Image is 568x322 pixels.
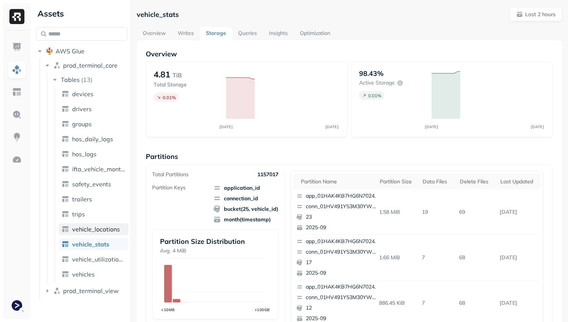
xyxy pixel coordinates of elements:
[61,76,80,83] span: Tables
[137,27,172,41] a: Overview
[72,180,111,188] span: safety_events
[59,253,128,265] a: vehicle_utilization_day
[137,10,179,19] p: vehicle_stats
[53,62,61,69] img: namespace
[419,296,456,310] p: 7
[62,210,69,218] img: table
[359,69,384,78] p: 98.43%
[62,135,69,143] img: table
[72,150,97,158] span: hos_logs
[263,27,294,41] a: Insights
[62,225,69,233] img: table
[46,47,53,55] img: root
[62,180,69,188] img: table
[154,81,219,88] p: Total Storage
[213,216,278,223] span: month(timestamp)
[306,203,379,210] p: conn_01HV491Y53M30YWF0DFJ1FJ7PW
[72,105,92,113] span: drivers
[72,271,95,278] span: vehicles
[220,124,233,129] tspan: [DATE]
[456,251,497,264] p: 68
[62,90,69,98] img: table
[161,307,175,312] tspan: <10MB
[368,93,381,98] p: 0.01 %
[12,42,22,52] img: Dashboard
[163,95,176,100] p: 0.01 %
[152,184,186,191] p: Partition Keys
[72,90,94,98] span: devices
[44,59,128,71] button: prod_terminal_core
[497,251,540,264] p: Sep 6, 2025
[81,76,92,83] p: ( 13 )
[44,285,128,297] button: prod_terminal_view
[59,163,128,175] a: ifta_vehicle_months
[425,124,438,129] tspan: [DATE]
[419,206,456,219] p: 19
[306,248,379,256] p: conn_01HV491Y53M30YWF0DFJ1FJ7PW
[62,120,69,128] img: table
[293,235,382,280] button: app_01HAK4KB7HG6N7024210G3S8D5conn_01HV491Y53M30YWF0DFJ1FJ7PW172025-09
[56,47,85,55] span: AWS Glue
[51,74,128,86] button: Tables(13)
[59,268,128,280] a: vehicles
[359,79,395,86] p: Active storage
[257,171,278,178] p: 1157017
[62,240,69,248] img: table
[146,50,553,58] p: Overview
[59,133,128,145] a: hos_daily_logs
[9,9,24,24] img: Ryft
[306,294,379,301] p: conn_01HV491Y53M30YWF0DFJ1FJ7PW
[376,251,419,264] p: 1.66 MiB
[301,178,372,185] div: Partition name
[306,259,379,266] p: 17
[500,178,536,185] div: Last updated
[172,71,182,80] p: TiB
[152,171,189,178] p: Total Partitions
[306,213,379,221] p: 23
[497,206,540,219] p: Sep 6, 2025
[62,195,69,203] img: table
[72,255,125,263] span: vehicle_utilization_day
[12,87,22,97] img: Asset Explorer
[306,224,379,231] p: 2025-09
[306,283,379,291] p: app_01HAK4KB7HG6N7024210G3S8D5
[213,184,278,192] span: application_id
[72,120,92,128] span: groups
[531,124,544,129] tspan: [DATE]
[456,296,497,310] p: 68
[460,178,493,185] div: Delete Files
[59,148,128,160] a: hos_logs
[12,65,22,74] img: Assets
[36,8,127,20] div: Assets
[62,165,69,173] img: table
[154,69,170,80] p: 4.81
[62,150,69,158] img: table
[293,189,382,234] button: app_01HAK4KB7HG6N7024210G3S8D5conn_01HV491Y53M30YWF0DFJ1FJ7PW232025-09
[63,62,118,69] span: prod_terminal_core
[456,206,497,219] p: 69
[59,118,128,130] a: groups
[72,165,125,173] span: ifta_vehicle_months
[306,304,379,312] p: 12
[510,8,562,21] button: Last 2 hours
[380,178,415,185] div: Partition size
[62,105,69,113] img: table
[497,296,540,310] p: Sep 6, 2025
[59,223,128,235] a: vehicle_locations
[306,192,379,200] p: app_01HAK4KB7HG6N7024210G3S8D5
[72,195,92,203] span: trailers
[36,45,127,57] button: AWS Glue
[326,124,339,129] tspan: [DATE]
[376,296,419,310] p: 886.45 KiB
[59,103,128,115] a: drivers
[72,210,85,218] span: trips
[232,27,263,41] a: Queries
[59,178,128,190] a: safety_events
[72,225,120,233] span: vehicle_locations
[146,152,553,161] p: Partitions
[213,195,278,202] span: connection_id
[306,238,379,245] p: app_01HAK4KB7HG6N7024210G3S8D5
[172,27,200,41] a: Writes
[59,88,128,100] a: devices
[72,240,109,248] span: vehicle_stats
